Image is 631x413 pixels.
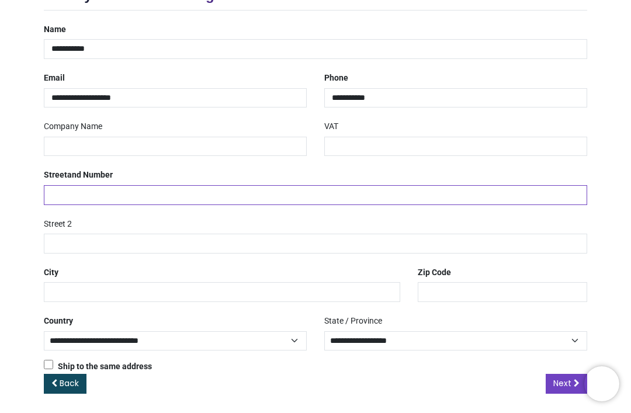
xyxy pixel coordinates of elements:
label: VAT [324,117,338,137]
label: Street 2 [44,214,72,234]
input: Ship to the same address [44,360,53,369]
label: State / Province [324,311,382,331]
iframe: Brevo live chat [584,366,619,401]
label: Ship to the same address [44,360,152,373]
label: City [44,263,58,283]
span: Back [60,377,79,389]
span: Next [553,377,571,389]
label: Phone [324,68,348,88]
a: Back [44,374,86,394]
label: Street [44,165,113,185]
label: Company Name [44,117,102,137]
label: Country [44,311,73,331]
span: and Number [67,170,113,179]
label: Zip Code [418,263,451,283]
label: Email [44,68,65,88]
label: Name [44,20,66,40]
a: Next [546,374,587,394]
